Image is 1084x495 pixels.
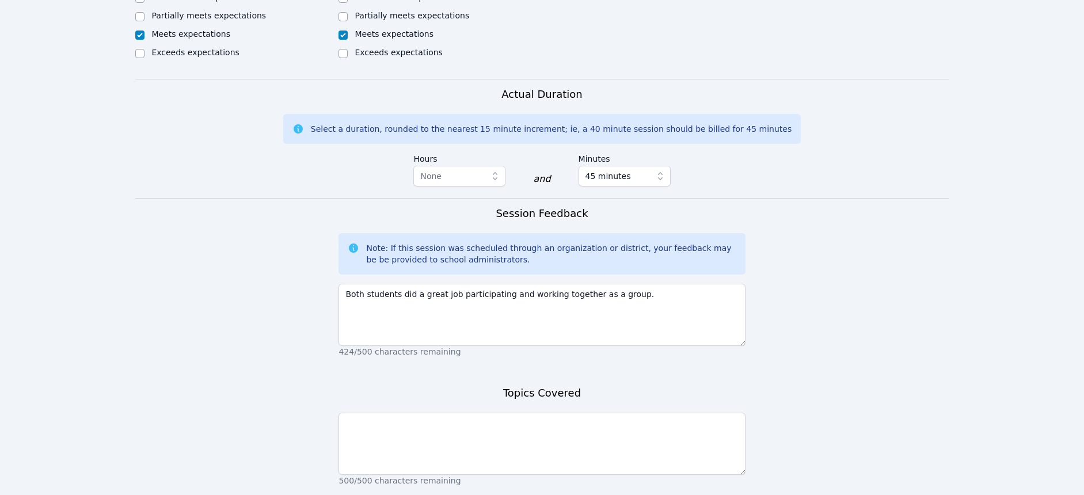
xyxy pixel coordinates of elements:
[420,172,442,181] span: None
[151,48,239,57] label: Exceeds expectations
[496,205,588,222] h3: Session Feedback
[151,29,230,39] label: Meets expectations
[338,346,745,357] p: 424/500 characters remaining
[533,172,550,186] div: and
[338,284,745,346] textarea: Both students did a great job participating and working together as a group.
[355,48,442,57] label: Exceeds expectations
[338,475,745,486] p: 500/500 characters remaining
[579,148,671,166] label: Minutes
[311,123,792,135] div: Select a duration, rounded to the nearest 15 minute increment; ie, a 40 minute session should be ...
[366,242,736,265] div: Note: If this session was scheduled through an organization or district, your feedback may be be ...
[355,29,433,39] label: Meets expectations
[151,11,266,20] label: Partially meets expectations
[355,11,469,20] label: Partially meets expectations
[413,166,505,186] button: None
[413,148,505,166] label: Hours
[585,169,631,183] span: 45 minutes
[579,166,671,186] button: 45 minutes
[501,86,582,102] h3: Actual Duration
[503,385,581,401] h3: Topics Covered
